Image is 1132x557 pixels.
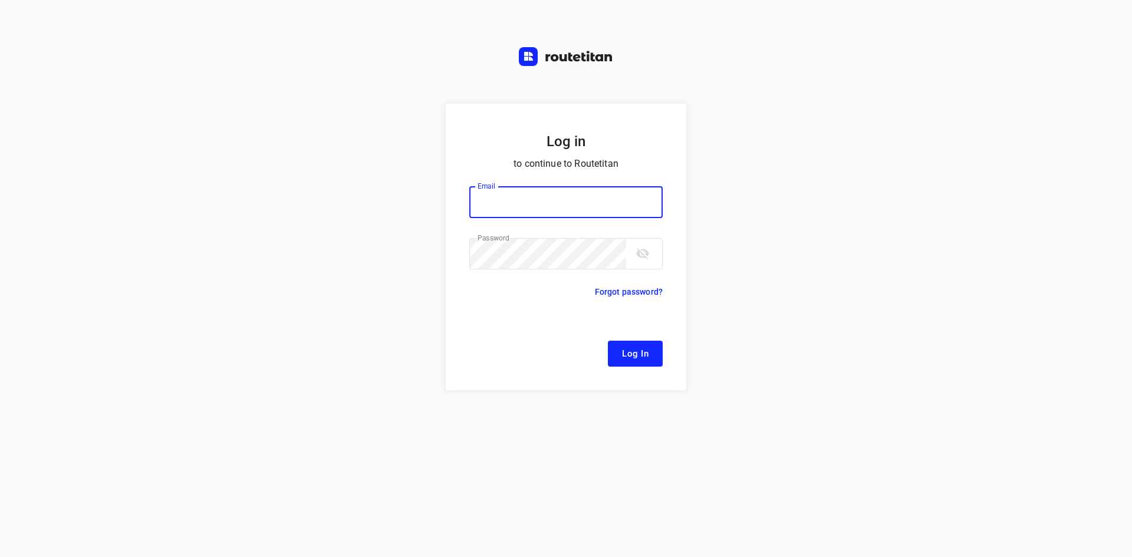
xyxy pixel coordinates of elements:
button: Log In [608,341,663,367]
span: Log In [622,346,649,361]
img: Routetitan [519,47,613,66]
button: toggle password visibility [631,242,654,265]
p: to continue to Routetitan [469,156,663,172]
p: Forgot password? [595,285,663,299]
h5: Log in [469,132,663,151]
